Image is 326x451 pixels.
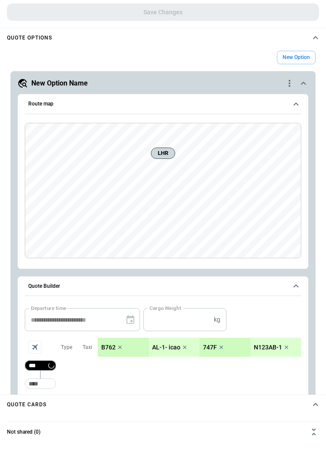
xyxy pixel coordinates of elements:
[28,283,60,289] h6: Quote Builder
[7,429,40,435] h6: Not shared (0)
[25,379,56,389] div: Too short
[83,344,92,351] p: Taxi
[155,149,171,158] span: LHR
[25,360,56,371] div: Not found
[28,101,53,107] h6: Route map
[7,421,319,442] button: Not shared (0)
[150,304,181,312] label: Cargo Weight
[98,338,301,357] div: scrollable content
[277,51,316,64] button: New Option
[25,94,301,114] button: Route map
[254,344,282,351] p: N123AB-1
[7,403,47,407] h4: Quote cards
[31,79,88,88] h5: New Option Name
[152,344,180,351] p: AL-1- icao
[284,78,295,89] div: quote-option-actions
[214,316,220,323] p: kg
[28,341,41,354] span: Aircraft selection
[203,344,217,351] p: 747F
[61,344,72,351] p: Type
[25,277,301,296] button: Quote Builder
[17,78,309,89] button: New Option Namequote-option-actions
[101,344,116,351] p: B762
[25,308,301,393] div: Quote Builder
[25,123,301,258] canvas: Map
[25,123,301,258] div: Route map
[31,304,67,312] label: Departure time
[7,36,52,40] h4: Quote Options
